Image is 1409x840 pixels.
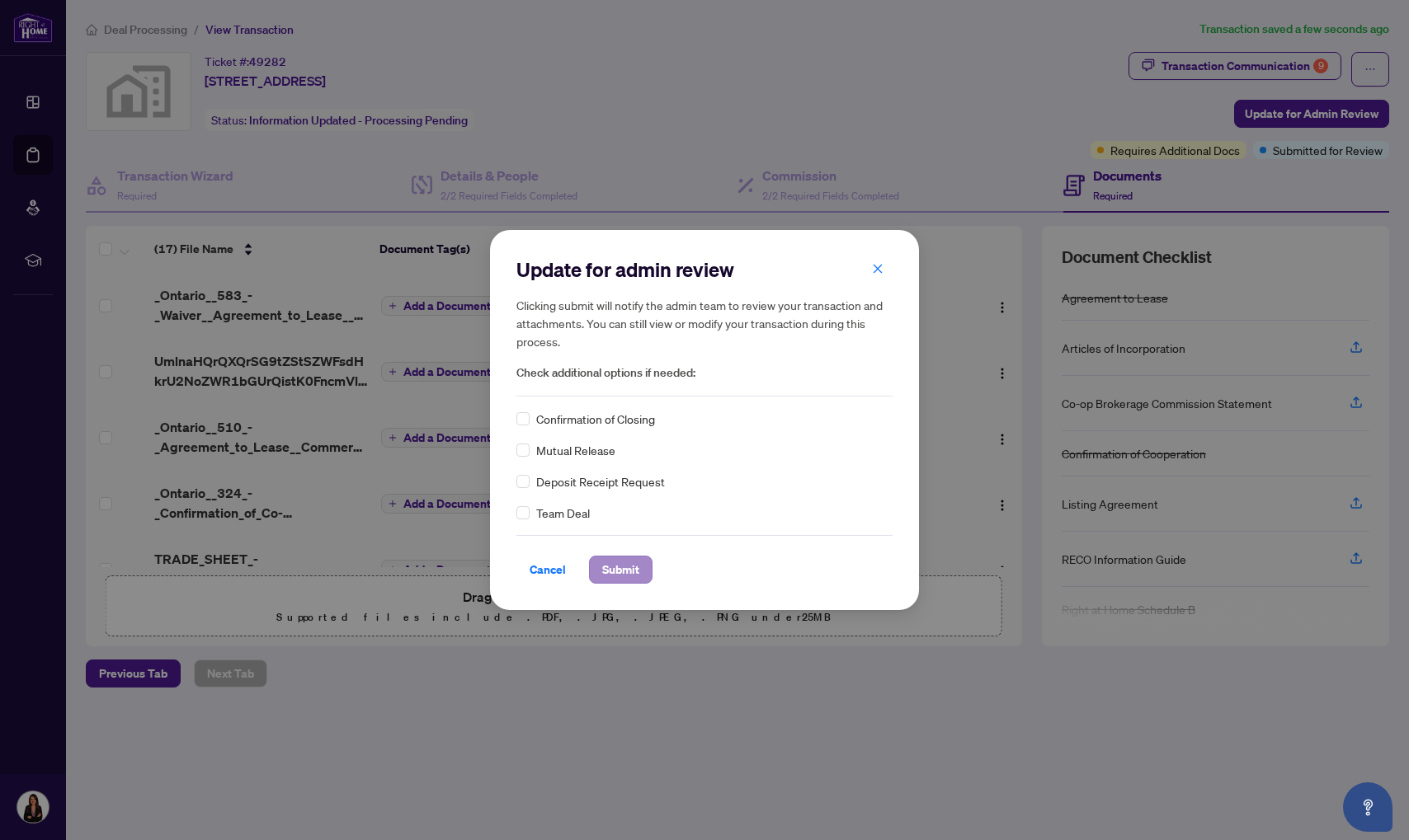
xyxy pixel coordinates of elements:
button: Submit [589,556,653,584]
span: Confirmation of Closing [536,410,655,428]
h5: Clicking submit will notify the admin team to review your transaction and attachments. You can st... [516,296,893,350]
button: Cancel [516,556,579,584]
span: Deposit Receipt Request [536,472,665,490]
span: Cancel [530,556,566,583]
span: Team Deal [536,504,590,522]
span: Submit [602,556,639,583]
span: close [872,263,884,275]
span: Mutual Release [536,441,615,459]
span: Check additional options if needed: [516,364,893,382]
button: Open asap [1343,782,1393,832]
h2: Update for admin review [516,256,893,283]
